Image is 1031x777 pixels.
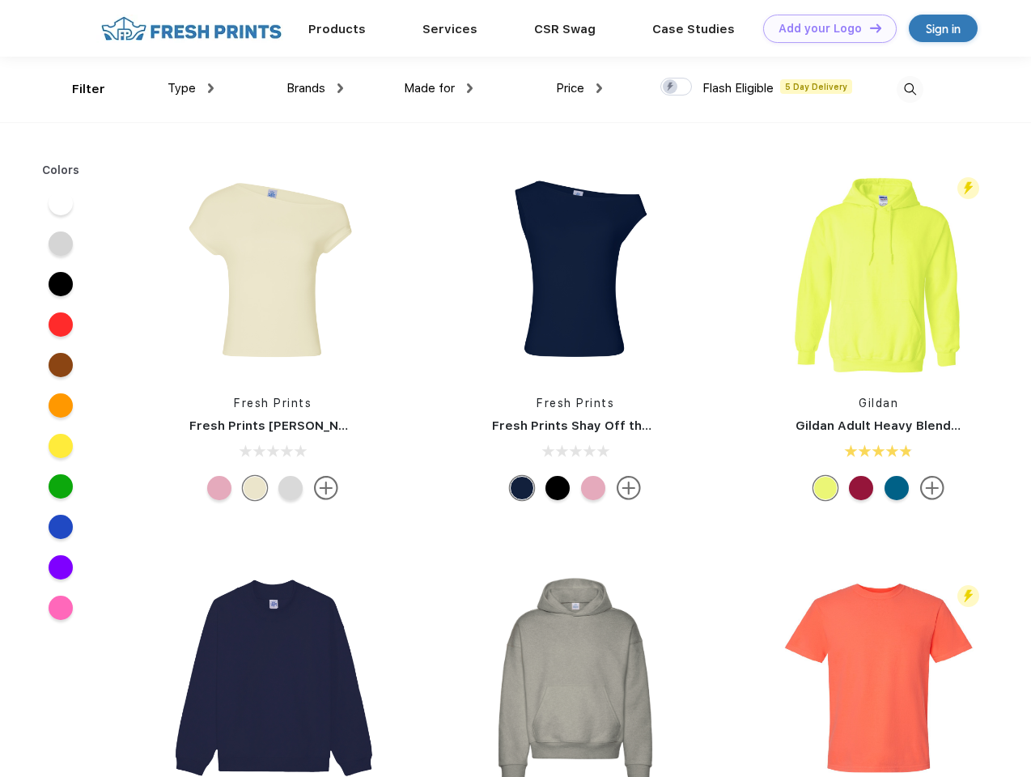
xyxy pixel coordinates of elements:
[30,162,92,179] div: Colors
[779,22,862,36] div: Add your Logo
[920,476,944,500] img: more.svg
[468,163,683,379] img: func=resize&h=266
[314,476,338,500] img: more.svg
[404,81,455,96] span: Made for
[243,476,267,500] div: Yellow
[957,177,979,199] img: flash_active_toggle.svg
[556,81,584,96] span: Price
[957,585,979,607] img: flash_active_toggle.svg
[168,81,196,96] span: Type
[771,163,986,379] img: func=resize&h=266
[286,81,325,96] span: Brands
[859,397,898,410] a: Gildan
[278,476,303,500] div: Ash Grey
[422,22,477,36] a: Services
[897,76,923,103] img: desktop_search.svg
[492,418,741,433] a: Fresh Prints Shay Off the Shoulder Tank
[308,22,366,36] a: Products
[909,15,978,42] a: Sign in
[702,81,774,96] span: Flash Eligible
[337,83,343,93] img: dropdown.png
[780,79,852,94] span: 5 Day Delivery
[208,83,214,93] img: dropdown.png
[510,476,534,500] div: Navy
[467,83,473,93] img: dropdown.png
[617,476,641,500] img: more.svg
[849,476,873,500] div: Antiq Cherry Red
[581,476,605,500] div: Light Pink
[926,19,961,38] div: Sign in
[534,22,596,36] a: CSR Swag
[234,397,312,410] a: Fresh Prints
[207,476,231,500] div: Light Pink
[96,15,286,43] img: fo%20logo%202.webp
[596,83,602,93] img: dropdown.png
[189,418,504,433] a: Fresh Prints [PERSON_NAME] Off the Shoulder Top
[165,163,380,379] img: func=resize&h=266
[870,23,881,32] img: DT
[72,80,105,99] div: Filter
[545,476,570,500] div: Black
[885,476,909,500] div: Antique Sapphire
[813,476,838,500] div: Safety Green
[537,397,614,410] a: Fresh Prints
